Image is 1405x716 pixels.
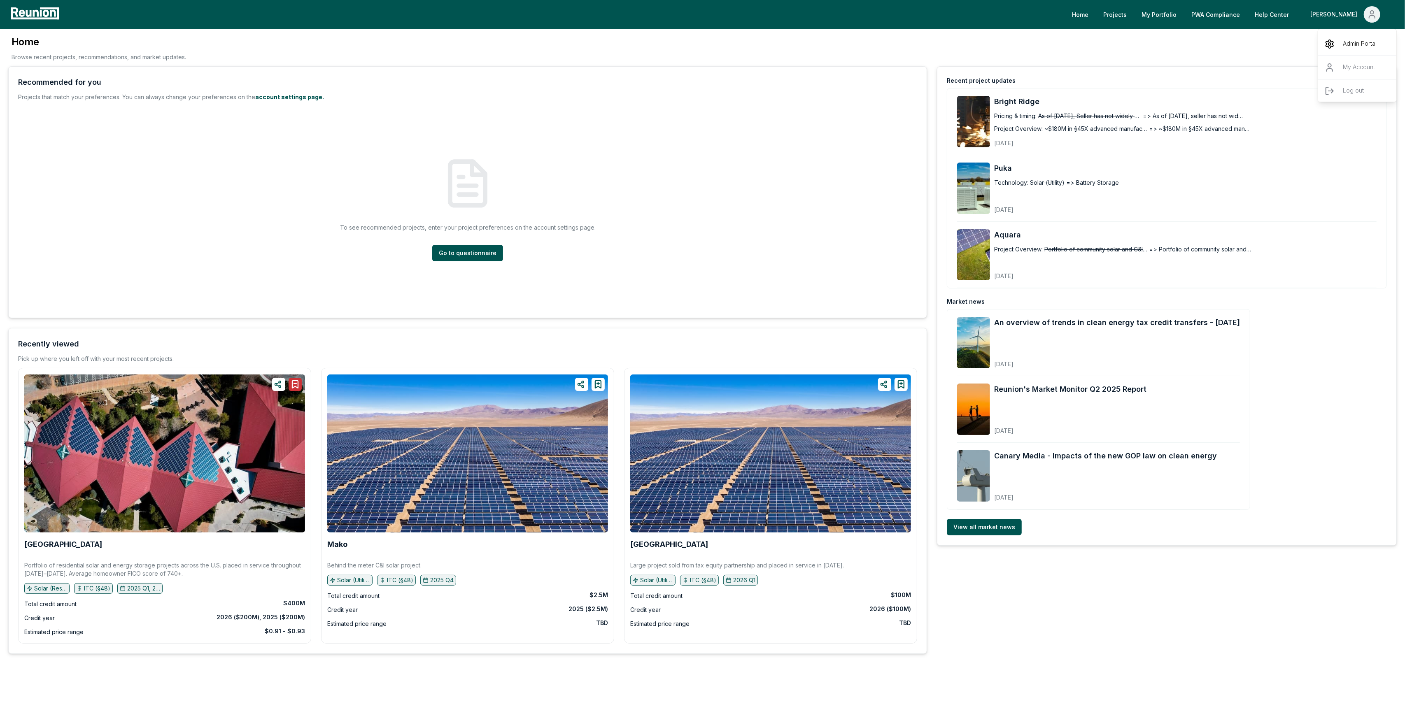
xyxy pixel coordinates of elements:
[24,540,102,549] b: [GEOGRAPHIC_DATA]
[337,576,370,584] p: Solar (Utility)
[994,112,1037,120] div: Pricing & timing:
[947,298,985,306] div: Market news
[24,627,84,637] div: Estimated price range
[1097,6,1133,23] a: Projects
[957,384,990,435] img: Reunion's Market Monitor Q2 2025 Report
[994,450,1217,462] a: Canary Media - Impacts of the new GOP law on clean energy
[630,591,683,601] div: Total credit amount
[630,605,661,615] div: Credit year
[327,540,347,549] a: Mako
[24,561,305,578] p: Portfolio of residential solar and energy storage projects across the U.S. placed in service thro...
[18,355,174,363] div: Pick up where you left off with your most recent projects.
[1044,245,1147,253] span: Portfolio of community solar and C&I solar projects from publicly traded seller.
[24,540,102,549] a: [GEOGRAPHIC_DATA]
[1248,6,1295,23] a: Help Center
[994,200,1128,214] div: [DATE]
[327,575,373,586] button: Solar (Utility)
[24,613,55,623] div: Credit year
[283,599,305,607] div: $400M
[947,519,1022,535] a: View all market news
[994,384,1146,395] a: Reunion's Market Monitor Q2 2025 Report
[340,223,596,232] p: To see recommended projects, enter your project preferences on the account settings page.
[1343,63,1375,72] p: My Account
[430,576,454,584] p: 2025 Q4
[34,584,67,593] p: Solar (Residential)
[1065,6,1397,23] nav: Main
[869,605,911,613] div: 2026 ($100M)
[1343,39,1377,49] p: Admin Portal
[420,575,456,586] button: 2025 Q4
[994,266,1128,280] div: [DATE]
[994,178,1028,187] div: Technology:
[899,619,911,627] div: TBD
[957,450,990,502] img: Canary Media - Impacts of the new GOP law on clean energy
[891,591,911,599] div: $100M
[1149,245,1252,253] span: => Portfolio of community solar and C&I solar projects from established DG developer.
[994,96,1377,107] a: Bright Ridge
[994,124,1043,133] div: Project Overview:
[24,374,305,532] img: Glacier Peak
[1185,6,1247,23] a: PWA Compliance
[327,605,358,615] div: Credit year
[18,338,79,350] div: Recently viewed
[327,561,422,570] p: Behind the meter C&I solar project.
[994,354,1240,368] div: [DATE]
[994,229,1377,241] a: Aquara
[630,619,690,629] div: Estimated price range
[327,619,387,629] div: Estimated price range
[265,627,305,635] div: $0.91 - $0.93
[1318,33,1397,106] div: [PERSON_NAME]
[24,599,77,609] div: Total credit amount
[630,540,708,549] a: [GEOGRAPHIC_DATA]
[117,583,163,594] button: 2025 Q1, 2025 Q2, 2025 Q3, 2025 Q4, 2026 Q1, 2026 Q2, 2026 Q3, 2026 Q4
[947,77,1016,85] div: Recent project updates
[24,583,70,594] button: Solar (Residential)
[1318,33,1397,56] a: Admin Portal
[957,317,990,368] img: An overview of trends in clean energy tax credit transfers - August 2025
[327,540,347,549] b: Mako
[630,374,911,532] img: Stone Ridge
[957,163,990,214] img: Puka
[217,613,305,621] div: 2026 ($200M), 2025 ($200M)
[1030,178,1065,187] span: Solar (Utility)
[387,576,413,584] p: ITC (§48)
[1135,6,1183,23] a: My Portfolio
[1143,112,1246,120] span: => As of [DATE], seller has not widely marketed this opportunity but anticipates starting soon. L...
[18,93,255,100] span: Projects that match your preferences. You can always change your preferences on the
[1304,6,1387,23] button: [PERSON_NAME]
[1038,112,1141,120] span: As of [DATE], Seller has not widely marketed this opportunity but will start soon. Looking to rec...
[640,576,673,584] p: Solar (Utility)
[596,619,608,627] div: TBD
[690,576,716,584] p: ITC (§48)
[589,591,608,599] div: $2.5M
[432,245,503,261] a: Go to questionnaire
[127,584,160,593] p: 2025 Q1, 2025 Q2, 2025 Q3, 2025 Q4, 2026 Q1, 2026 Q2, 2026 Q3, 2026 Q4
[327,374,608,532] img: Mako
[723,575,758,586] button: 2026 Q1
[994,245,1043,253] div: Project Overview:
[1044,124,1147,133] span: ~$180M in §45X advanced manufacturing credits. Seller has transacted on 2024 and early-2025 credi...
[84,584,110,593] p: ITC (§48)
[994,133,1128,147] div: [DATE]
[957,96,990,147] img: Bright Ridge
[994,487,1217,502] div: [DATE]
[994,317,1240,328] a: An overview of trends in clean energy tax credit transfers - [DATE]
[1066,178,1119,187] span: => Battery Storage
[630,561,844,570] p: Large project sold from tax equity partnership and placed in service in [DATE].
[630,540,708,549] b: [GEOGRAPHIC_DATA]
[327,591,380,601] div: Total credit amount
[994,163,1377,174] a: Puka
[569,605,608,613] div: 2025 ($2.5M)
[957,229,990,281] a: Aquara
[1065,6,1095,23] a: Home
[1310,6,1361,23] div: [PERSON_NAME]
